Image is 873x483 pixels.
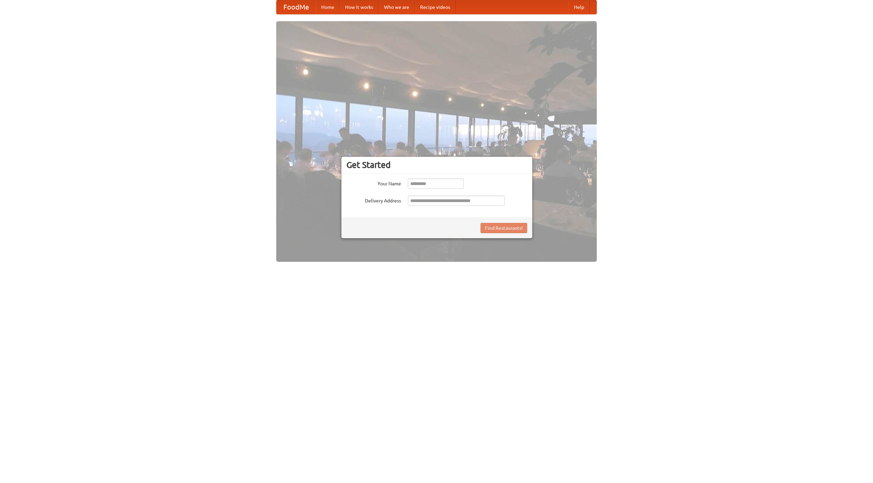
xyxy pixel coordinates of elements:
h3: Get Started [346,160,527,170]
button: Find Restaurants! [480,223,527,233]
label: Delivery Address [346,196,401,204]
a: How it works [340,0,379,14]
a: Who we are [379,0,415,14]
a: FoodMe [277,0,316,14]
label: Your Name [346,179,401,187]
a: Home [316,0,340,14]
a: Help [568,0,590,14]
a: Recipe videos [415,0,456,14]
